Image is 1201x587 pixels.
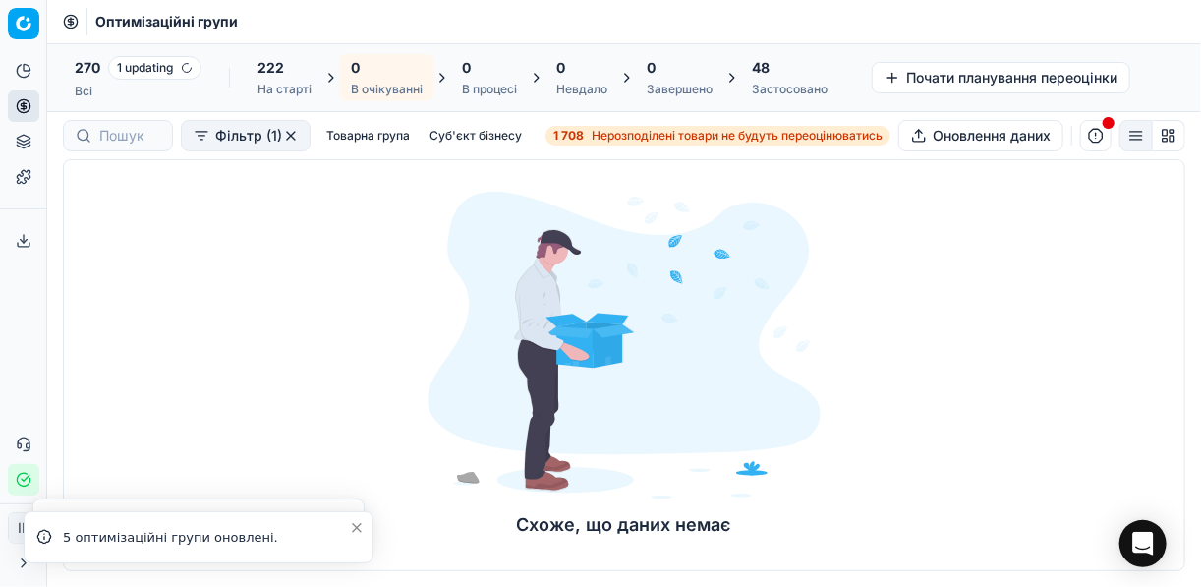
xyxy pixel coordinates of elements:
button: Товарна група [318,124,418,147]
nav: breadcrumb [95,12,238,31]
div: Невдало [556,82,607,97]
span: 1 updating [108,56,201,80]
div: В процесі [462,82,517,97]
span: Оптимізаційні групи [95,12,238,31]
button: Close toast [345,516,369,540]
div: Застосовано [752,82,828,97]
button: Фільтр (1) [181,120,311,151]
span: IL [9,513,38,543]
button: IL [8,512,39,544]
div: Завершено [647,82,713,97]
strong: 1 708 [553,128,584,144]
span: 222 [257,58,284,78]
div: В очікуванні [351,82,423,97]
span: 48 [752,58,770,78]
span: Нерозподілені товари не будуть переоцінюватись [592,128,883,144]
div: Всі [75,84,201,99]
span: 270 [75,58,100,78]
div: Схоже, що даних немає [428,511,821,539]
input: Пошук [99,126,160,146]
div: Open Intercom Messenger [1119,520,1167,567]
span: 0 [647,58,656,78]
button: Оновлення даних [898,120,1063,151]
span: 0 [556,58,565,78]
span: 0 [351,58,360,78]
span: 0 [462,58,471,78]
div: На старті [257,82,312,97]
button: Суб'єкт бізнесу [422,124,530,147]
div: 5 оптимізаційні групи оновлені. [63,528,349,548]
button: Почати планування переоцінки [872,62,1130,93]
a: 1 708Нерозподілені товари не будуть переоцінюватись [545,126,890,146]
